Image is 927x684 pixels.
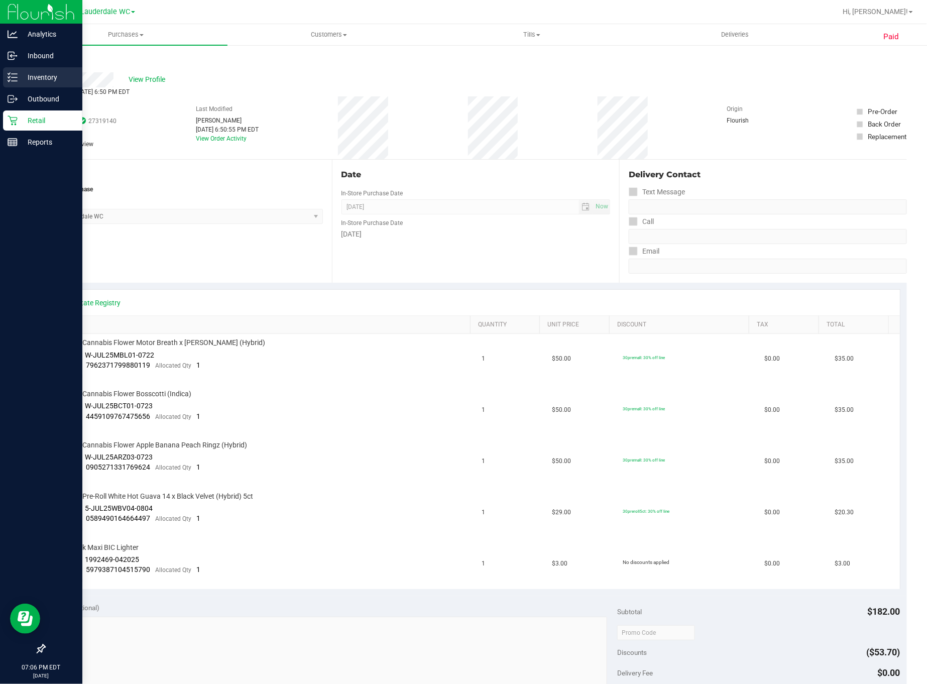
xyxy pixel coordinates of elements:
span: 30premall: 30% off line [623,355,665,360]
label: Email [629,244,659,259]
span: Subtotal [617,608,642,616]
span: $0.00 [764,508,780,517]
span: Allocated Qty [156,464,192,471]
inline-svg: Outbound [8,94,18,104]
span: SW Black Maxi BIC Lighter [58,543,139,552]
div: [DATE] 6:50:55 PM EDT [196,125,259,134]
span: $3.00 [835,559,851,568]
a: Purchases [24,24,227,45]
span: FT 3.5g Cannabis Flower Apple Banana Peach Ringz (Hybrid) [58,440,248,450]
span: $0.00 [764,405,780,415]
span: 1 [482,354,485,364]
span: 27319140 [88,117,117,126]
span: $0.00 [764,354,780,364]
span: 30preroll5ct: 30% off line [623,509,670,514]
span: 1992469-042025 [85,555,140,563]
span: $35.00 [835,405,854,415]
a: Quantity [478,321,536,329]
span: ($53.70) [867,647,900,657]
a: Unit Price [548,321,606,329]
span: W-JUL25BCT01-0723 [85,402,153,410]
inline-svg: Reports [8,137,18,147]
div: [PERSON_NAME] [196,116,259,125]
a: View Order Activity [196,135,247,142]
p: Inventory [18,71,78,83]
span: No discounts applied [623,559,670,565]
p: Outbound [18,93,78,105]
span: 1 [197,361,201,369]
span: W-JUL25ARZ03-0723 [85,453,153,461]
span: 1 [197,412,201,420]
iframe: Resource center [10,604,40,634]
a: Discount [618,321,745,329]
span: Ft. Lauderdale WC [70,8,130,16]
span: View Profile [129,74,169,85]
span: Allocated Qty [156,413,192,420]
span: FT 3.5g Cannabis Flower Bosscotti (Indica) [58,389,192,399]
span: In Sync [79,116,86,126]
span: Allocated Qty [156,566,192,574]
span: Purchases [24,30,227,39]
span: 0589490164664497 [86,514,151,522]
span: 1 [197,514,201,522]
span: $0.00 [764,457,780,466]
span: 30premall: 30% off line [623,406,665,411]
label: Text Message [629,185,685,199]
div: [DATE] [341,229,611,240]
inline-svg: Retail [8,116,18,126]
p: 07:06 PM EDT [5,663,78,672]
span: W-JUL25MBL01-0722 [85,351,155,359]
span: 1 [482,457,485,466]
label: In-Store Purchase Date [341,189,403,198]
span: $35.00 [835,457,854,466]
div: Delivery Contact [629,169,907,181]
span: Allocated Qty [156,515,192,522]
label: Origin [727,104,743,113]
span: Delivery Fee [617,669,653,677]
span: $0.00 [878,667,900,678]
a: SKU [59,321,466,329]
span: 4459109767475656 [86,412,151,420]
span: 30premall: 30% off line [623,458,665,463]
span: $0.00 [764,559,780,568]
a: Customers [227,24,431,45]
span: $3.00 [552,559,568,568]
span: 5-JUL25WBV04-0804 [85,504,153,512]
label: In-Store Purchase Date [341,218,403,227]
label: Last Modified [196,104,233,113]
input: Format: (999) 999-9999 [629,199,907,214]
span: Completed [DATE] 6:50 PM EDT [44,88,130,95]
p: Analytics [18,28,78,40]
span: 5979387104515790 [86,565,151,574]
span: 1 [482,405,485,415]
span: Tills [431,30,633,39]
span: $50.00 [552,457,571,466]
p: Retail [18,115,78,127]
span: Deliveries [708,30,762,39]
span: FT 0.5g Pre-Roll White Hot Guava 14 x Black Velvet (Hybrid) 5ct [58,492,254,501]
span: $50.00 [552,354,571,364]
p: [DATE] [5,672,78,679]
span: Allocated Qty [156,362,192,369]
div: Location [44,169,323,181]
div: Date [341,169,611,181]
span: $29.00 [552,508,571,517]
inline-svg: Analytics [8,29,18,39]
a: Tills [430,24,634,45]
span: Hi, [PERSON_NAME]! [843,8,908,16]
div: Replacement [868,132,906,142]
span: $20.30 [835,508,854,517]
div: Flourish [727,116,777,125]
span: 1 [482,559,485,568]
span: $35.00 [835,354,854,364]
span: 1 [482,508,485,517]
span: $50.00 [552,405,571,415]
inline-svg: Inbound [8,51,18,61]
input: Promo Code [617,625,695,640]
span: FT 3.5g Cannabis Flower Motor Breath x [PERSON_NAME] (Hybrid) [58,338,266,348]
input: Format: (999) 999-9999 [629,229,907,244]
span: 7962371799880119 [86,361,151,369]
span: 1 [197,463,201,471]
a: Deliveries [634,24,837,45]
div: Back Order [868,119,901,129]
